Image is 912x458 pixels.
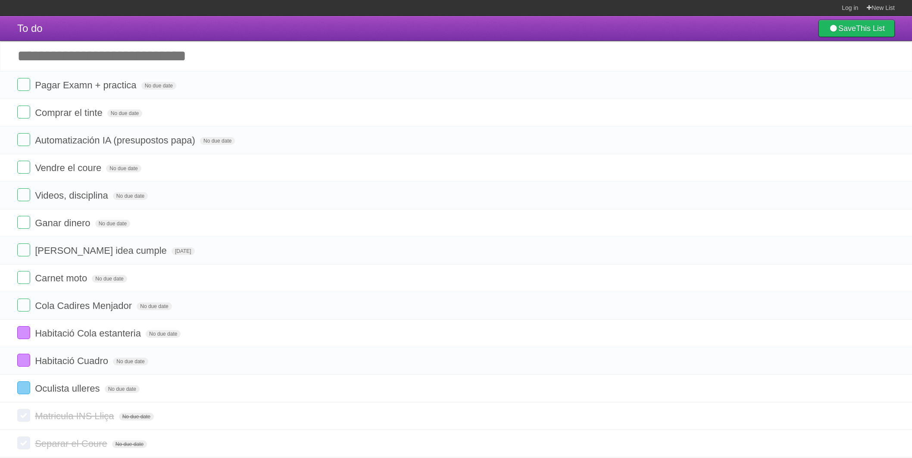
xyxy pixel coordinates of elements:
[35,218,92,228] span: Ganar dinero
[146,330,181,338] span: No due date
[17,106,30,118] label: Done
[17,243,30,256] label: Done
[17,133,30,146] label: Done
[113,192,148,200] span: No due date
[112,440,147,448] span: No due date
[105,385,140,393] span: No due date
[35,107,105,118] span: Comprar el tinte
[107,109,142,117] span: No due date
[17,381,30,394] label: Done
[35,162,103,173] span: Vendre el coure
[106,165,141,172] span: No due date
[35,80,138,90] span: Pagar Examn + practica
[17,354,30,367] label: Done
[35,300,134,311] span: Cola Cadires Menjador
[137,302,172,310] span: No due date
[141,82,176,90] span: No due date
[17,299,30,312] label: Done
[17,188,30,201] label: Done
[17,216,30,229] label: Done
[17,161,30,174] label: Done
[119,413,154,421] span: No due date
[818,20,895,37] a: SaveThis List
[35,411,116,421] span: Matricula INS Lliça
[856,24,885,33] b: This List
[35,383,102,394] span: Oculista ulleres
[200,137,235,145] span: No due date
[92,275,127,283] span: No due date
[17,326,30,339] label: Done
[172,247,195,255] span: [DATE]
[17,409,30,422] label: Done
[17,78,30,91] label: Done
[35,245,169,256] span: [PERSON_NAME] idea cumple
[35,355,110,366] span: Habitació Cuadro
[17,436,30,449] label: Done
[35,273,89,284] span: Carnet moto
[17,271,30,284] label: Done
[95,220,130,227] span: No due date
[35,438,109,449] span: Separar el Coure
[17,22,43,34] span: To do
[113,358,148,365] span: No due date
[35,135,197,146] span: Automatización IA (presupostos papa)
[35,328,143,339] span: Habitació Cola estanteria
[35,190,110,201] span: Videos, disciplina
